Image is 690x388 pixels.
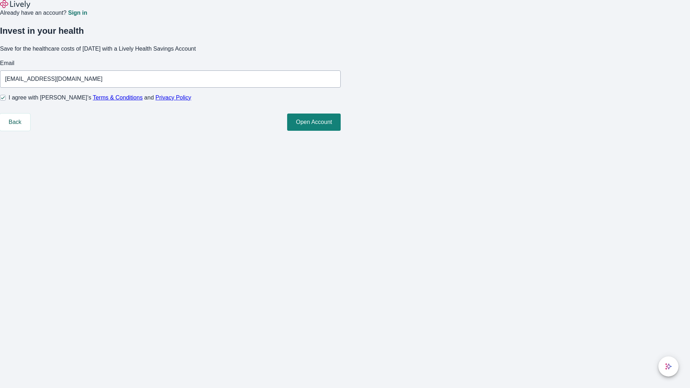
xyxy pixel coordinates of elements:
span: I agree with [PERSON_NAME]’s and [9,93,191,102]
a: Terms & Conditions [93,94,143,101]
a: Privacy Policy [156,94,192,101]
button: chat [658,356,678,377]
svg: Lively AI Assistant [665,363,672,370]
a: Sign in [68,10,87,16]
button: Open Account [287,114,341,131]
